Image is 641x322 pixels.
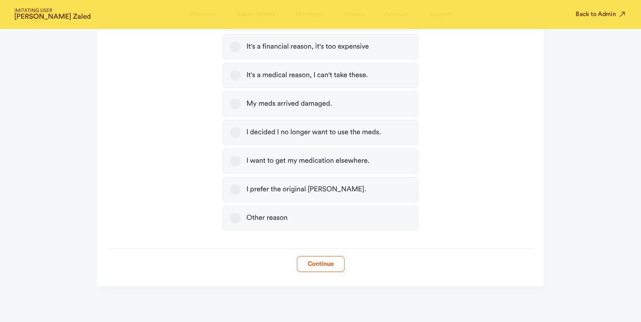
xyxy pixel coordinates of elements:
[230,99,241,109] button: My meds arrived damaged.
[230,213,241,223] button: Other reason
[246,99,332,108] div: My meds arrived damaged.
[230,70,241,81] button: It's a medical reason, I can't take these.
[230,184,241,195] button: I prefer the original [PERSON_NAME].
[576,10,627,19] button: Back to Admin
[230,156,241,166] button: I want to get my medication elsewhere.
[230,127,241,138] button: I decided I no longer want to use the meds.
[246,185,366,194] div: I prefer the original [PERSON_NAME].
[246,42,369,51] div: It's a financial reason, it's too expensive
[14,13,91,21] strong: [PERSON_NAME] Zaled
[246,214,288,223] div: Other reason
[230,41,241,52] button: It's a financial reason, it's too expensive
[297,256,345,272] button: Continue
[246,128,381,137] div: I decided I no longer want to use the meds.
[246,71,368,80] div: It's a medical reason, I can't take these.
[246,157,369,165] div: I want to get my medication elsewhere.
[14,8,91,13] span: IMITATING USER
